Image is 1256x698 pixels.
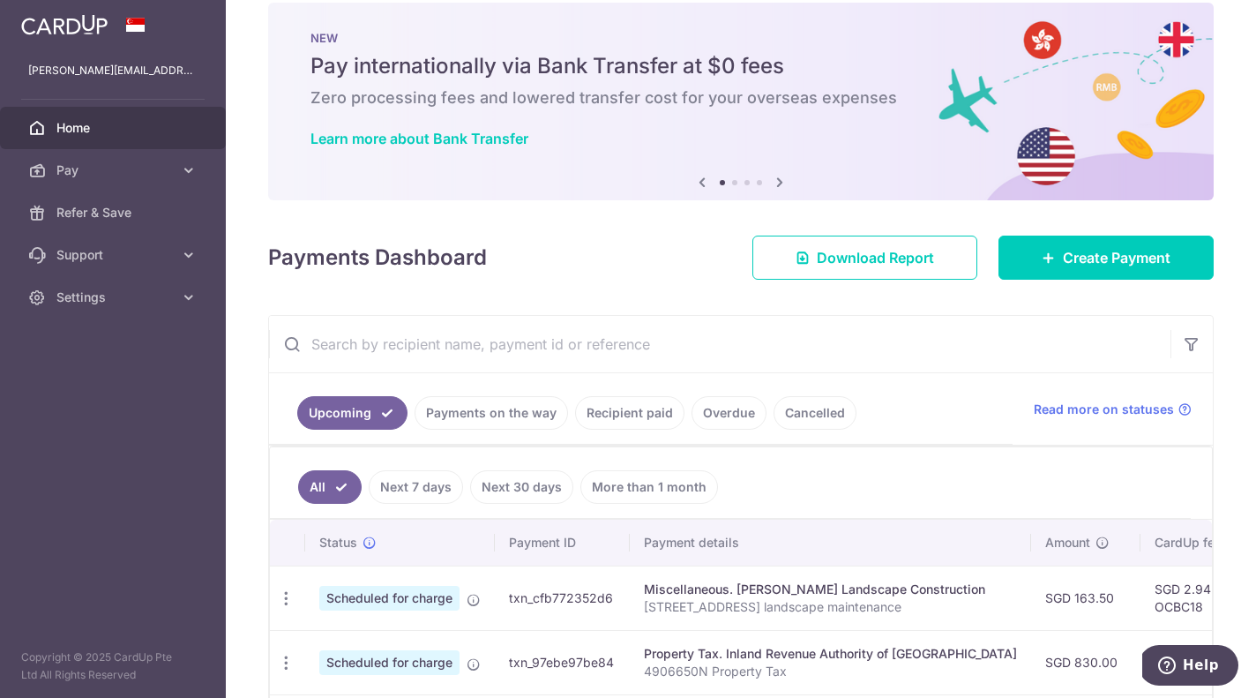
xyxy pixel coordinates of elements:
a: Overdue [692,396,766,430]
a: Cancelled [774,396,856,430]
a: Upcoming [297,396,407,430]
a: Recipient paid [575,396,684,430]
a: Create Payment [998,236,1214,280]
p: 4906650N Property Tax [644,663,1017,680]
span: CardUp fee [1155,534,1222,552]
span: Status [319,534,357,552]
a: Next 7 days [369,470,463,504]
td: SGD 2.94 OCBC18 [1140,566,1255,630]
h4: Payments Dashboard [268,242,487,274]
a: Download Report [752,236,977,280]
iframe: Opens a widget where you can find more information [1142,645,1238,689]
a: All [298,470,362,504]
span: Read more on statuses [1034,401,1174,418]
p: [STREET_ADDRESS] landscape maintenance [644,598,1017,616]
td: txn_cfb772352d6 [495,566,630,630]
a: Learn more about Bank Transfer [310,130,528,147]
img: Bank transfer banner [268,3,1214,200]
th: Payment ID [495,520,630,566]
span: Create Payment [1063,247,1170,268]
td: SGD 163.50 [1031,566,1140,630]
span: Support [56,246,173,264]
a: Read more on statuses [1034,401,1192,418]
span: Amount [1045,534,1090,552]
input: Search by recipient name, payment id or reference [269,316,1170,372]
td: SGD 830.00 [1031,630,1140,694]
div: Miscellaneous. [PERSON_NAME] Landscape Construction [644,581,1017,598]
span: Settings [56,289,173,306]
h5: Pay internationally via Bank Transfer at $0 fees [310,52,1171,80]
span: Home [56,119,173,137]
p: NEW [310,31,1171,45]
h6: Zero processing fees and lowered transfer cost for your overseas expenses [310,87,1171,109]
span: Pay [56,161,173,179]
img: CardUp [21,14,108,35]
a: Next 30 days [470,470,573,504]
a: More than 1 month [580,470,718,504]
a: Payments on the way [415,396,568,430]
td: txn_97ebe97be84 [495,630,630,694]
div: Property Tax. Inland Revenue Authority of [GEOGRAPHIC_DATA] [644,645,1017,663]
span: Scheduled for charge [319,586,460,611]
span: Download Report [817,247,934,268]
td: SGD 14.94 OCBC18 [1140,630,1255,694]
span: Refer & Save [56,204,173,221]
p: [PERSON_NAME][EMAIL_ADDRESS][DOMAIN_NAME] [28,62,198,79]
th: Payment details [630,520,1031,566]
span: Scheduled for charge [319,650,460,675]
